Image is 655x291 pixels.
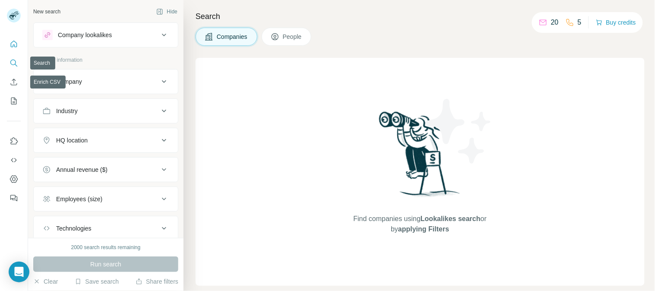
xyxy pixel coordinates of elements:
div: Company lookalikes [58,31,112,39]
p: Company information [33,56,178,64]
button: Use Surfe on LinkedIn [7,133,21,149]
div: Annual revenue ($) [56,165,108,174]
button: Employees (size) [34,189,178,209]
button: Dashboard [7,171,21,187]
button: Industry [34,101,178,121]
button: Save search [75,277,119,286]
img: Surfe Illustration - Stars [420,92,498,170]
div: Open Intercom Messenger [9,262,29,282]
div: 2000 search results remaining [71,244,141,251]
button: Technologies [34,218,178,239]
p: 5 [578,17,582,28]
span: applying Filters [398,225,449,233]
button: My lists [7,93,21,109]
span: Find companies using or by [351,214,489,234]
button: Use Surfe API [7,152,21,168]
div: New search [33,8,60,16]
p: 20 [551,17,559,28]
button: Enrich CSV [7,74,21,90]
button: Annual revenue ($) [34,159,178,180]
h4: Search [196,10,645,22]
div: Technologies [56,224,92,233]
button: Buy credits [596,16,636,28]
button: Company lookalikes [34,25,178,45]
button: Hide [150,5,184,18]
span: Companies [217,32,248,41]
button: Share filters [136,277,178,286]
div: HQ location [56,136,88,145]
button: Quick start [7,36,21,52]
button: Company [34,71,178,92]
button: Clear [33,277,58,286]
span: Lookalikes search [421,215,481,222]
span: People [283,32,303,41]
button: Search [7,55,21,71]
button: HQ location [34,130,178,151]
img: Surfe Illustration - Woman searching with binoculars [375,109,465,206]
div: Company [56,77,82,86]
div: Industry [56,107,78,115]
div: Employees (size) [56,195,102,203]
button: Feedback [7,190,21,206]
